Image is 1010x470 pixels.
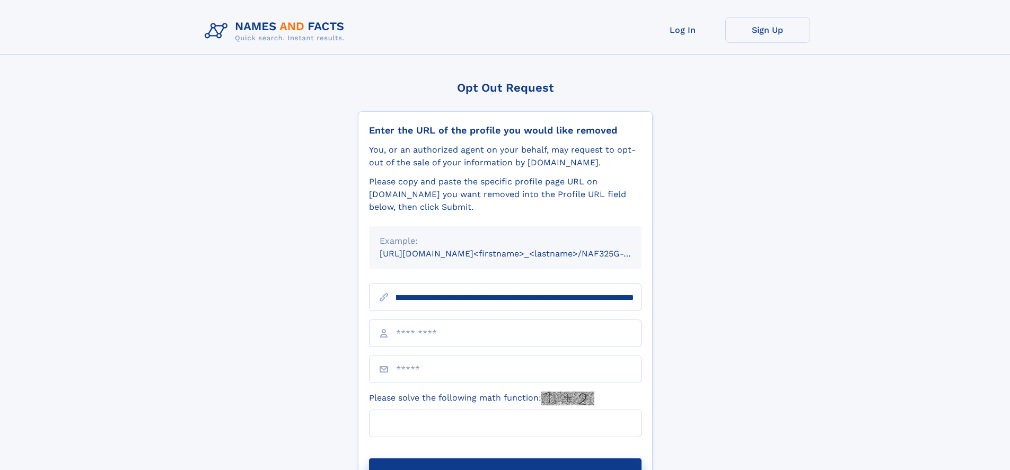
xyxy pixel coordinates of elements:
[380,249,662,259] small: [URL][DOMAIN_NAME]<firstname>_<lastname>/NAF325G-xxxxxxxx
[369,175,642,214] div: Please copy and paste the specific profile page URL on [DOMAIN_NAME] you want removed into the Pr...
[640,17,725,43] a: Log In
[725,17,810,43] a: Sign Up
[380,235,631,247] div: Example:
[369,125,642,136] div: Enter the URL of the profile you would like removed
[358,81,653,94] div: Opt Out Request
[369,144,642,169] div: You, or an authorized agent on your behalf, may request to opt-out of the sale of your informatio...
[200,17,353,46] img: Logo Names and Facts
[369,392,594,405] label: Please solve the following math function:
